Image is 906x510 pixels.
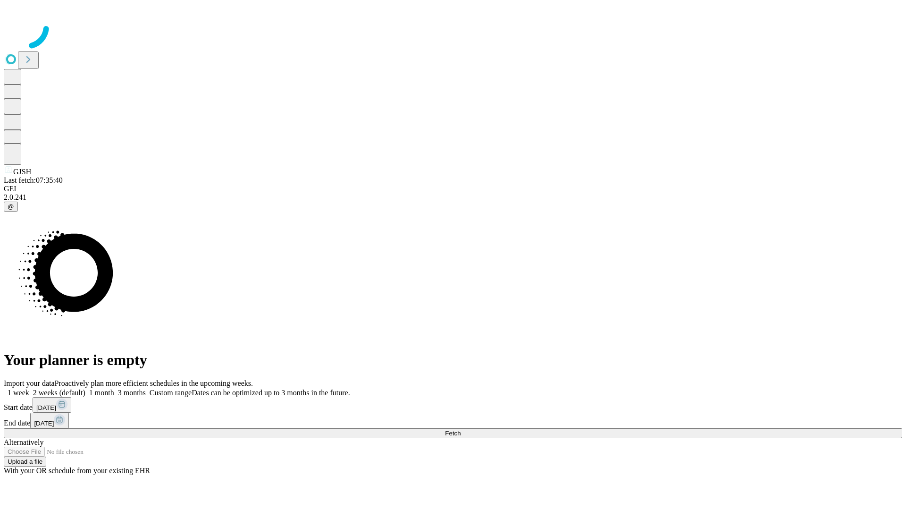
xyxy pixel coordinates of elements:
[30,413,69,428] button: [DATE]
[8,389,29,397] span: 1 week
[36,404,56,411] span: [DATE]
[4,193,902,202] div: 2.0.241
[8,203,14,210] span: @
[4,438,43,446] span: Alternatively
[33,397,71,413] button: [DATE]
[192,389,350,397] span: Dates can be optimized up to 3 months in the future.
[4,397,902,413] div: Start date
[4,467,150,475] span: With your OR schedule from your existing EHR
[34,420,54,427] span: [DATE]
[4,413,902,428] div: End date
[4,202,18,212] button: @
[118,389,146,397] span: 3 months
[55,379,253,387] span: Proactively plan more efficient schedules in the upcoming weeks.
[4,428,902,438] button: Fetch
[13,168,31,176] span: GJSH
[150,389,192,397] span: Custom range
[4,185,902,193] div: GEI
[4,379,55,387] span: Import your data
[33,389,85,397] span: 2 weeks (default)
[4,176,63,184] span: Last fetch: 07:35:40
[89,389,114,397] span: 1 month
[4,351,902,369] h1: Your planner is empty
[445,430,461,437] span: Fetch
[4,457,46,467] button: Upload a file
